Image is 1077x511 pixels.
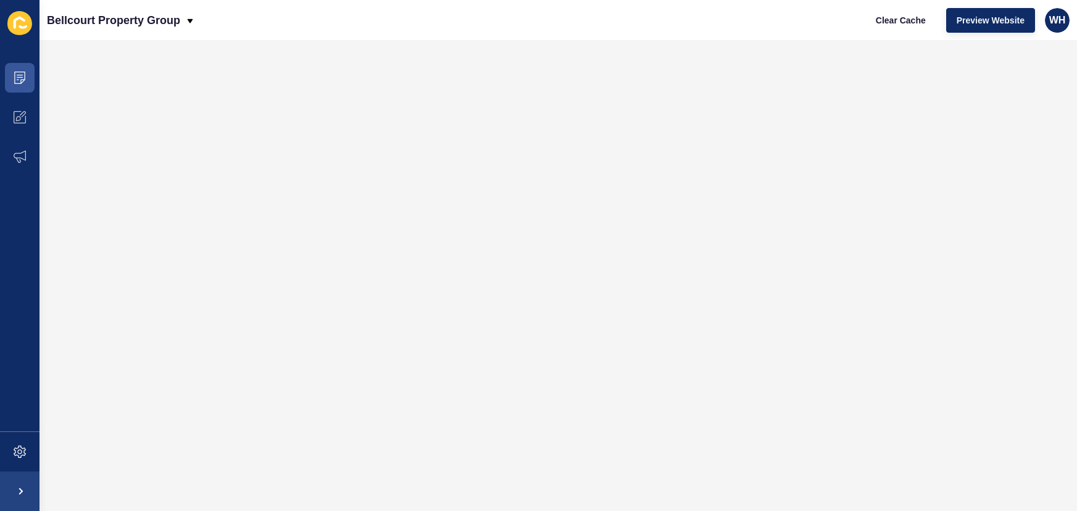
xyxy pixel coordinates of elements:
p: Bellcourt Property Group [47,5,180,36]
span: Clear Cache [876,14,926,27]
span: WH [1049,14,1066,27]
button: Preview Website [946,8,1035,33]
button: Clear Cache [865,8,936,33]
span: Preview Website [957,14,1025,27]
